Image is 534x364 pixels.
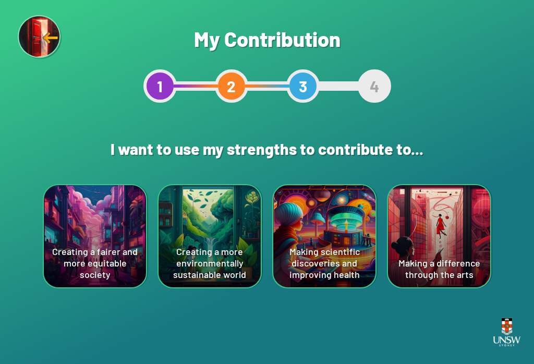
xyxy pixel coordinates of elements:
[215,69,248,103] div: 2
[143,26,391,51] h1: My Contribution
[286,69,320,103] div: 3
[388,185,490,287] div: Making a difference through the arts
[44,185,146,287] div: Creating a fairer and more equitable society
[159,185,261,287] div: Creating a more environmentally sustainable world
[143,69,177,103] div: 1
[18,15,63,60] img: Exit
[358,69,391,103] div: 4
[58,129,476,168] h2: I want to use my strengths to contribute to...
[273,185,375,287] div: Making scientific discoveries and improving health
